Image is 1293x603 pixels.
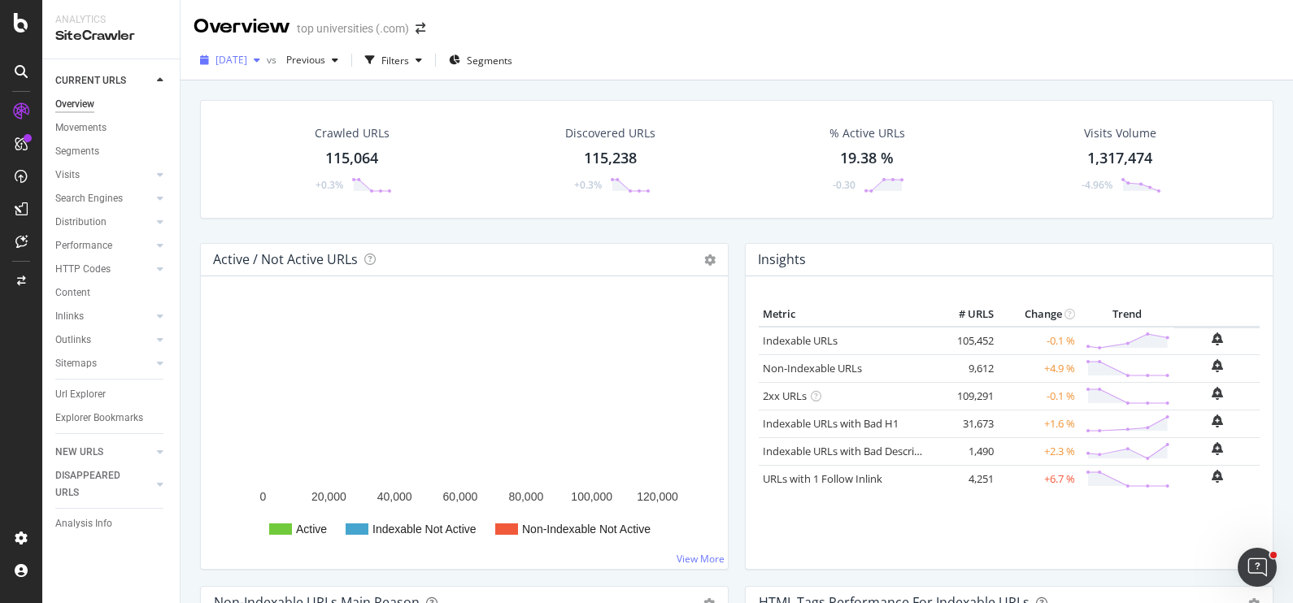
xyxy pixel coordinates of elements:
[55,332,91,349] div: Outlinks
[933,437,998,465] td: 1,490
[55,143,168,160] a: Segments
[1082,178,1112,192] div: -4.96%
[316,178,343,192] div: +0.3%
[55,355,152,372] a: Sitemaps
[280,47,345,73] button: Previous
[933,302,998,327] th: # URLS
[55,386,168,403] a: Url Explorer
[1212,332,1223,345] div: bell-plus
[214,302,707,556] svg: A chart.
[998,410,1079,437] td: +1.6 %
[215,53,247,67] span: 2025 Sep. 6th
[55,237,112,254] div: Performance
[571,490,612,503] text: 100,000
[55,190,152,207] a: Search Engines
[55,190,123,207] div: Search Engines
[1212,442,1223,455] div: bell-plus
[829,125,905,141] div: % Active URLs
[55,143,99,160] div: Segments
[998,354,1079,382] td: +4.9 %
[933,465,998,492] td: 4,251
[55,284,90,301] div: Content
[508,490,543,503] text: 80,000
[55,27,167,46] div: SiteCrawler
[1212,414,1223,427] div: bell-plus
[759,302,933,327] th: Metric
[522,523,651,536] text: Non-Indexable Not Active
[758,249,806,271] h4: Insights
[933,327,998,355] td: 105,452
[998,327,1079,355] td: -0.1 %
[55,515,168,532] a: Analysis Info
[933,354,998,382] td: 9,612
[55,237,152,254] a: Performance
[296,523,327,536] text: Active
[55,308,84,325] div: Inlinks
[194,13,290,41] div: Overview
[55,410,168,427] a: Explorer Bookmarks
[565,125,655,141] div: Discovered URLs
[55,214,107,231] div: Distribution
[280,53,325,67] span: Previous
[1212,387,1223,400] div: bell-plus
[998,465,1079,492] td: +6.7 %
[213,249,358,271] h4: Active / Not Active URLs
[933,382,998,410] td: 109,291
[55,261,111,278] div: HTTP Codes
[55,72,152,89] a: CURRENT URLS
[55,167,152,184] a: Visits
[574,178,602,192] div: +0.3%
[55,96,94,113] div: Overview
[584,148,637,169] div: 115,238
[55,410,143,427] div: Explorer Bookmarks
[55,72,126,89] div: CURRENT URLS
[840,148,894,169] div: 19.38 %
[763,471,882,486] a: URLs with 1 Follow Inlink
[267,53,280,67] span: vs
[1087,148,1152,169] div: 1,317,474
[55,515,112,532] div: Analysis Info
[194,47,267,73] button: [DATE]
[443,490,478,503] text: 60,000
[55,261,152,278] a: HTTP Codes
[1079,302,1174,327] th: Trend
[677,552,725,566] a: View More
[467,54,512,67] span: Segments
[442,47,519,73] button: Segments
[637,490,678,503] text: 120,000
[1084,125,1156,141] div: Visits Volume
[260,490,267,503] text: 0
[1238,548,1277,587] iframe: Intercom live chat
[416,23,425,34] div: arrow-right-arrow-left
[55,467,137,501] div: DISAPPEARED URLS
[315,125,390,141] div: Crawled URLs
[763,416,899,431] a: Indexable URLs with Bad H1
[55,96,168,113] a: Overview
[55,119,168,137] a: Movements
[55,119,107,137] div: Movements
[55,308,152,325] a: Inlinks
[55,332,152,349] a: Outlinks
[55,284,168,301] a: Content
[1212,359,1223,372] div: bell-plus
[55,214,152,231] a: Distribution
[377,490,412,503] text: 40,000
[933,410,998,437] td: 31,673
[381,54,409,67] div: Filters
[998,437,1079,465] td: +2.3 %
[325,148,378,169] div: 115,064
[998,382,1079,410] td: -0.1 %
[55,444,103,461] div: NEW URLS
[297,20,409,37] div: top universities (.com)
[1212,470,1223,483] div: bell-plus
[55,167,80,184] div: Visits
[55,386,106,403] div: Url Explorer
[55,13,167,27] div: Analytics
[55,355,97,372] div: Sitemaps
[55,467,152,501] a: DISAPPEARED URLS
[763,333,838,348] a: Indexable URLs
[998,302,1079,327] th: Change
[55,444,152,461] a: NEW URLS
[311,490,346,503] text: 20,000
